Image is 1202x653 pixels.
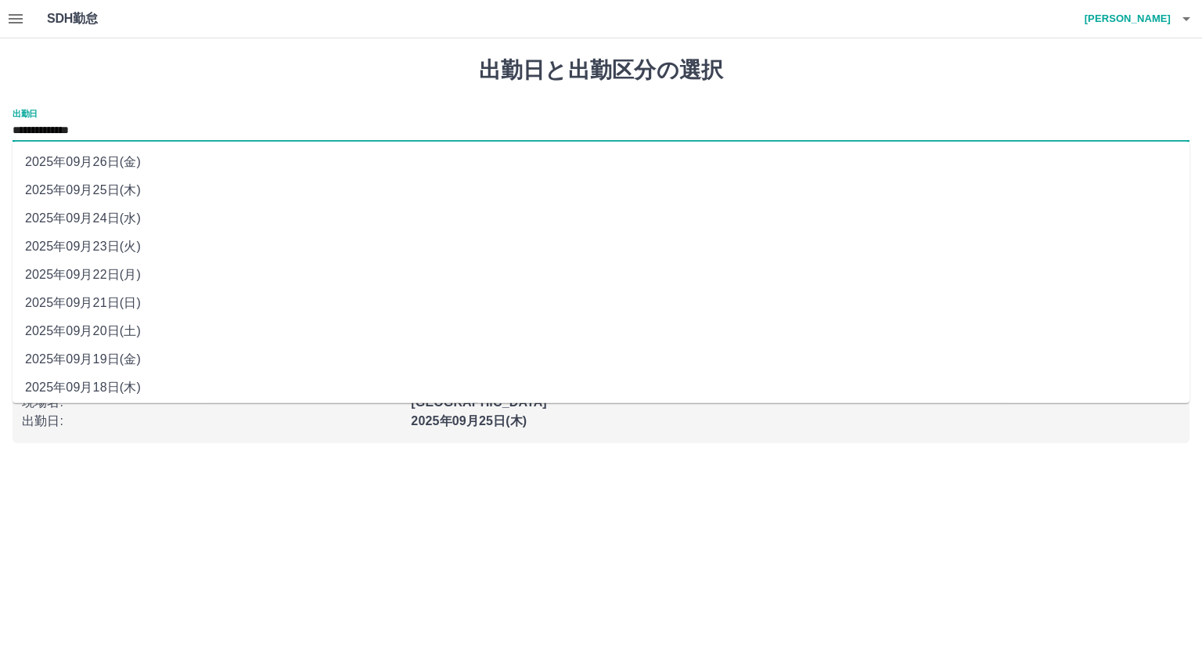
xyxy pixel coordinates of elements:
li: 2025年09月21日(日) [13,289,1189,317]
label: 出勤日 [13,107,38,119]
li: 2025年09月18日(木) [13,373,1189,402]
li: 2025年09月24日(水) [13,204,1189,233]
h1: 出勤日と出勤区分の選択 [13,57,1189,84]
li: 2025年09月25日(木) [13,176,1189,204]
li: 2025年09月23日(火) [13,233,1189,261]
li: 2025年09月22日(月) [13,261,1189,289]
b: 2025年09月25日(木) [411,414,527,428]
li: 2025年09月19日(金) [13,345,1189,373]
li: 2025年09月20日(土) [13,317,1189,345]
p: 出勤日 : [22,412,401,431]
li: 2025年09月26日(金) [13,148,1189,176]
